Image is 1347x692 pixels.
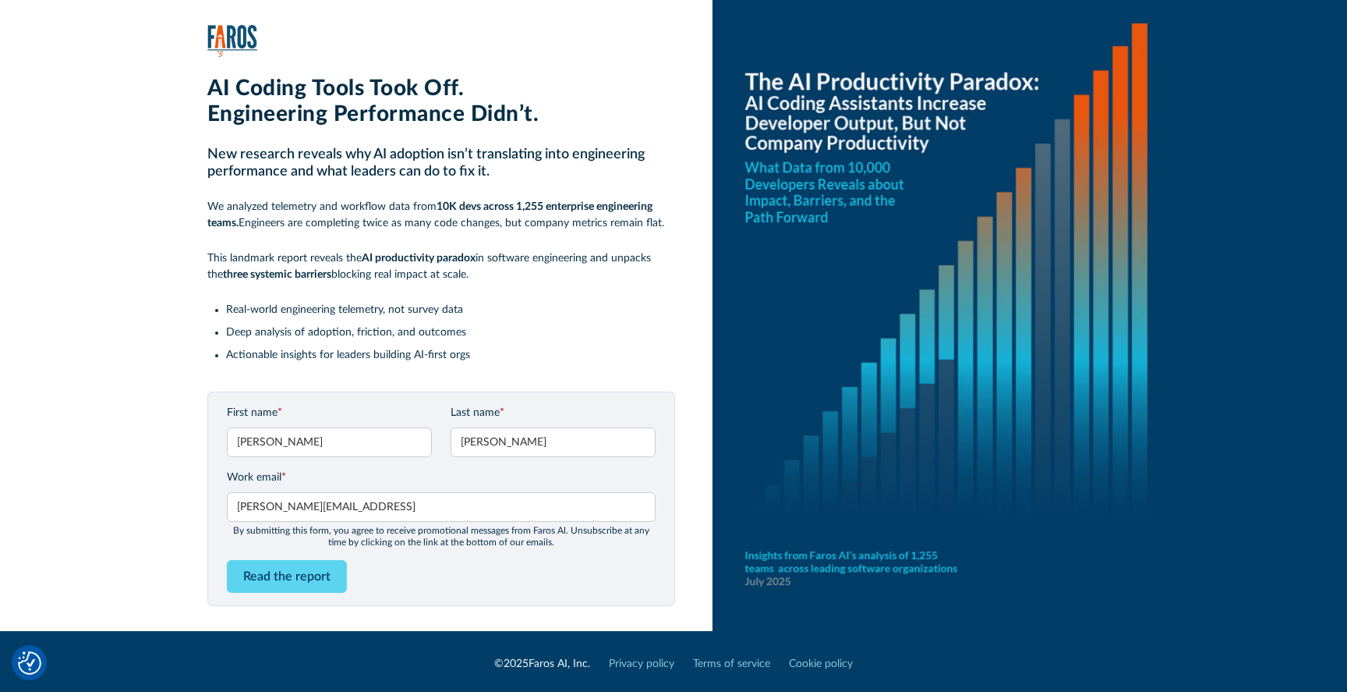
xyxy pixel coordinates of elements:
[226,325,675,341] li: Deep analysis of adoption, friction, and outcomes
[207,76,675,102] h1: AI Coding Tools Took Off.
[693,656,770,672] a: Terms of service
[494,656,590,672] div: © Faros AI, Inc.
[207,147,675,180] h2: New research reveals why AI adoption isn’t translating into engineering performance and what lead...
[207,101,675,128] h1: Engineering Performance Didn’t.
[227,560,347,593] input: Read the report
[609,656,674,672] a: Privacy policy
[227,525,656,548] div: By submitting this form, you agree to receive promotional messages from Faros Al. Unsubscribe at ...
[504,658,529,669] span: 2025
[223,269,331,280] strong: three systemic barriers
[207,199,675,232] p: We analyzed telemetry and workflow data from Engineers are completing twice as many code changes,...
[227,470,656,486] label: Work email
[207,25,257,57] img: Faros Logo
[789,656,853,672] a: Cookie policy
[227,405,432,421] label: First name
[451,405,656,421] label: Last name
[227,405,656,593] form: Email Form
[362,253,476,264] strong: AI productivity paradox
[226,347,675,364] li: Actionable insights for leaders building AI-first orgs
[207,201,652,229] strong: 10K devs across 1,255 enterprise engineering teams.
[18,651,41,675] button: Cookie Settings
[226,302,675,318] li: Real-world engineering telemetry, not survey data
[18,651,41,675] img: Revisit consent button
[207,250,675,283] p: This landmark report reveals the in software engineering and unpacks the blocking real impact at ...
